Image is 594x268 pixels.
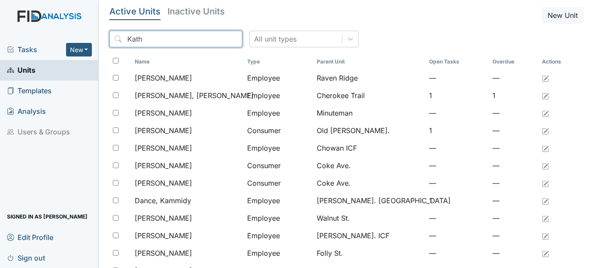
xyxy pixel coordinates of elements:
a: Edit [542,143,549,153]
td: Raven Ridge [313,69,426,87]
th: Toggle SortBy [131,54,244,69]
td: 1 [489,87,538,104]
td: Employee [244,139,313,157]
td: Coke Ave. [313,174,426,192]
th: Toggle SortBy [244,54,313,69]
td: Employee [244,69,313,87]
a: Edit [542,73,549,83]
span: Edit Profile [7,230,53,244]
div: All unit types [254,34,297,44]
span: [PERSON_NAME] [135,108,192,118]
span: [PERSON_NAME] [135,213,192,223]
h5: Active Units [109,7,161,16]
span: [PERSON_NAME] [135,178,192,188]
a: Edit [542,195,549,206]
span: Dance, Kammidy [135,195,191,206]
span: Signed in as [PERSON_NAME] [7,210,87,223]
td: Employee [244,209,313,227]
td: Old [PERSON_NAME]. [313,122,426,139]
input: Toggle All Rows Selected [113,58,119,63]
td: — [426,139,489,157]
a: Edit [542,213,549,223]
input: Search... [109,31,242,47]
span: Templates [7,84,52,98]
span: Analysis [7,105,46,118]
td: — [489,244,538,262]
a: Tasks [7,44,66,55]
td: — [489,104,538,122]
td: [PERSON_NAME]. ICF [313,227,426,244]
td: Chowan ICF [313,139,426,157]
td: — [489,69,538,87]
td: Coke Ave. [313,157,426,174]
span: [PERSON_NAME] [135,230,192,241]
td: — [426,104,489,122]
td: Employee [244,192,313,209]
span: [PERSON_NAME] [135,143,192,153]
td: Employee [244,227,313,244]
span: [PERSON_NAME] [135,73,192,83]
td: — [426,157,489,174]
a: Edit [542,125,549,136]
th: Toggle SortBy [313,54,426,69]
a: Edit [542,248,549,258]
td: Employee [244,87,313,104]
td: Minuteman [313,104,426,122]
button: New Unit [542,7,584,24]
td: — [489,157,538,174]
span: [PERSON_NAME], [PERSON_NAME] [135,90,254,101]
td: — [426,69,489,87]
td: — [489,139,538,157]
a: Edit [542,230,549,241]
a: Edit [542,90,549,101]
td: — [489,174,538,192]
td: — [426,174,489,192]
td: Walnut St. [313,209,426,227]
td: — [489,192,538,209]
td: — [489,227,538,244]
td: 1 [426,192,489,209]
td: Employee [244,104,313,122]
a: Edit [542,160,549,171]
a: Edit [542,178,549,188]
td: Employee [244,244,313,262]
td: 1 [426,122,489,139]
th: Toggle SortBy [426,54,489,69]
td: — [426,244,489,262]
td: — [489,122,538,139]
th: Toggle SortBy [489,54,538,69]
td: — [426,227,489,244]
td: — [489,209,538,227]
h5: Inactive Units [168,7,225,16]
span: [PERSON_NAME] [135,160,192,171]
span: [PERSON_NAME] [135,248,192,258]
td: Consumer [244,157,313,174]
span: [PERSON_NAME] [135,125,192,136]
span: Units [7,63,35,77]
td: [PERSON_NAME]. [GEOGRAPHIC_DATA] [313,192,426,209]
button: New [66,43,92,56]
th: Actions [538,54,582,69]
td: — [426,209,489,227]
td: Cherokee Trail [313,87,426,104]
td: Consumer [244,174,313,192]
td: Folly St. [313,244,426,262]
td: Consumer [244,122,313,139]
span: Sign out [7,251,45,264]
a: Edit [542,108,549,118]
td: 1 [426,87,489,104]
